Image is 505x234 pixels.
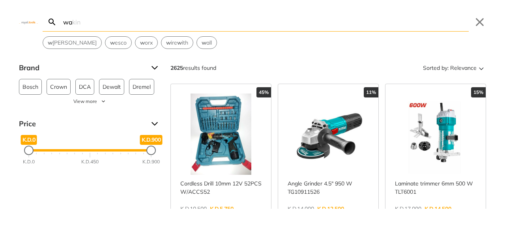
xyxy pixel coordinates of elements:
span: Brand [19,62,145,74]
span: Relevance [450,62,477,74]
div: 45% [256,87,271,97]
strong: w [202,39,206,46]
button: DCA [75,79,94,95]
span: ire ith [166,39,188,47]
div: Maximum Price [146,146,156,155]
span: Price [19,118,145,130]
button: Dremel [129,79,154,95]
span: all [202,39,212,47]
button: Select suggestion: wokin [43,37,101,49]
span: Bosch [22,79,38,94]
div: Suggestion: wall [196,36,217,49]
div: Suggestion: worx [135,36,158,49]
button: Select suggestion: worx [135,37,157,49]
div: Minimum Price [24,146,34,155]
strong: 2625 [170,64,183,71]
button: Bosch [19,79,42,95]
div: K.D.450 [81,158,99,165]
button: Select suggestion: wall [197,37,217,49]
span: View more [73,98,97,105]
strong: w [110,39,115,46]
img: Close [19,20,38,24]
span: Crown [50,79,67,94]
input: Search… [62,13,469,31]
span: DCA [79,79,91,94]
div: Suggestion: wire with [161,36,193,49]
button: Dewalt [99,79,124,95]
div: results found [170,62,216,74]
strong: w [140,39,145,46]
span: Dewalt [103,79,121,94]
button: Close [473,16,486,28]
button: Crown [47,79,71,95]
span: esco [110,39,127,47]
button: Sorted by:Relevance Sort [421,62,486,74]
button: View more [19,98,161,105]
span: [PERSON_NAME] [48,39,97,47]
div: Suggestion: wokin [43,36,102,49]
svg: Search [47,17,57,27]
strong: w [177,39,182,46]
div: 11% [364,87,378,97]
button: Select suggestion: wire with [161,37,193,49]
span: orx [140,39,153,47]
strong: w [166,39,171,46]
strong: w [48,39,52,46]
button: Select suggestion: wesco [105,37,131,49]
div: K.D.900 [142,158,160,165]
div: K.D.0 [23,158,35,165]
div: Suggestion: wesco [105,36,132,49]
div: 15% [471,87,486,97]
svg: Sort [477,63,486,73]
span: Dremel [133,79,151,94]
